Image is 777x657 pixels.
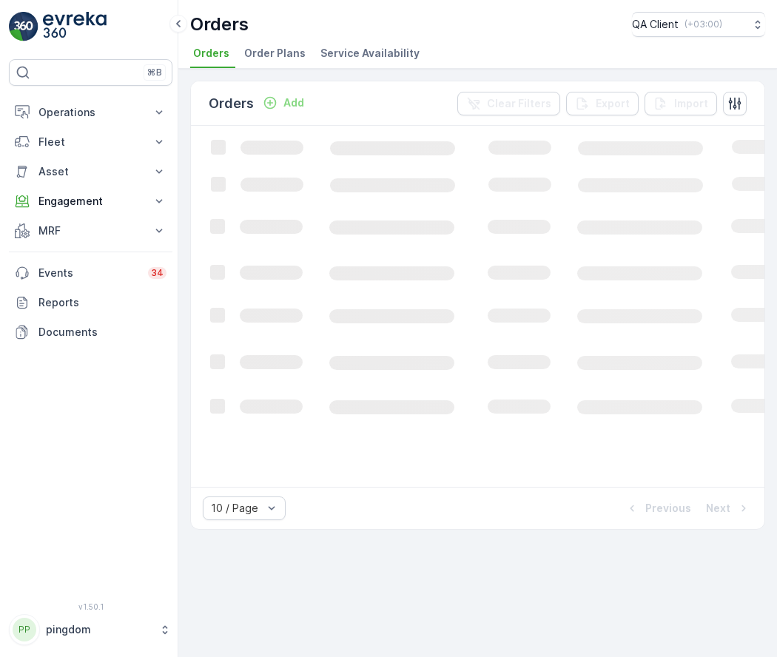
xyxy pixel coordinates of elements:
button: Add [257,94,310,112]
p: Import [674,96,708,111]
p: ⌘B [147,67,162,78]
p: Engagement [38,194,143,209]
p: Clear Filters [487,96,551,111]
p: Add [283,95,304,110]
img: logo_light-DOdMpM7g.png [43,12,107,41]
p: QA Client [632,17,679,32]
button: QA Client(+03:00) [632,12,765,37]
div: PP [13,618,36,641]
button: Export [566,92,639,115]
p: Fleet [38,135,143,149]
button: Import [645,92,717,115]
button: Clear Filters [457,92,560,115]
button: Asset [9,157,172,186]
p: Orders [190,13,249,36]
button: Engagement [9,186,172,216]
p: Events [38,266,139,280]
button: MRF [9,216,172,246]
p: Documents [38,325,166,340]
button: Previous [623,499,693,517]
a: Reports [9,288,172,317]
p: MRF [38,223,143,238]
p: Reports [38,295,166,310]
button: Fleet [9,127,172,157]
span: v 1.50.1 [9,602,172,611]
a: Documents [9,317,172,347]
p: Orders [209,93,254,114]
button: PPpingdom [9,614,172,645]
a: Events34 [9,258,172,288]
p: Next [706,501,730,516]
img: logo [9,12,38,41]
p: Previous [645,501,691,516]
span: Orders [193,46,229,61]
p: Asset [38,164,143,179]
p: Export [596,96,630,111]
p: pingdom [46,622,152,637]
p: ( +03:00 ) [684,18,722,30]
p: Operations [38,105,143,120]
button: Operations [9,98,172,127]
span: Order Plans [244,46,306,61]
span: Service Availability [320,46,420,61]
button: Next [704,499,753,517]
p: 34 [151,267,164,279]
